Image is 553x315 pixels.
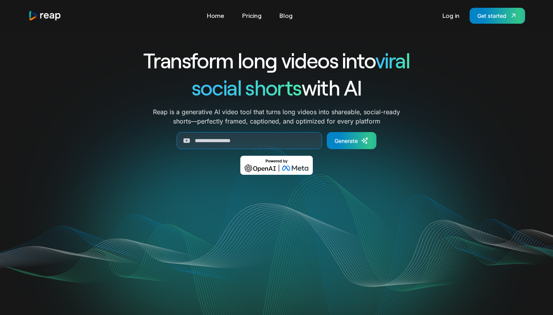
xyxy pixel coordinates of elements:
span: viral [375,47,410,73]
a: Generate [327,132,376,149]
img: Powered by OpenAI & Meta [240,156,313,175]
p: Reap is a generative AI video tool that turns long videos into shareable, social-ready shorts—per... [153,107,400,126]
h1: Transform long videos into [115,47,438,74]
div: Generate [335,137,358,145]
img: reap logo [28,10,62,21]
a: Log in [439,9,463,22]
a: Home [203,9,228,22]
a: Get started [470,8,525,24]
h1: with AI [115,74,438,101]
a: home [28,10,62,21]
div: Get started [477,12,506,20]
span: social shorts [192,75,302,100]
a: Blog [276,9,296,22]
a: Pricing [238,9,265,22]
form: Generate Form [115,132,438,149]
